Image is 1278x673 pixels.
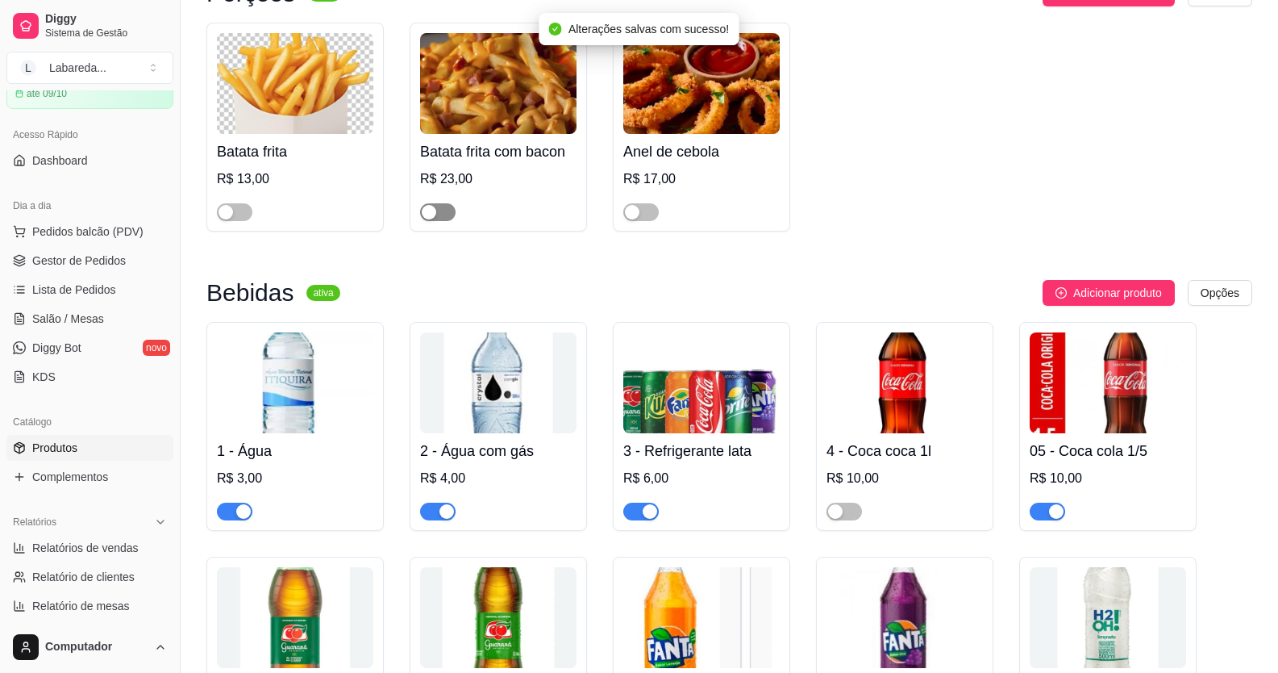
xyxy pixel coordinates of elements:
[32,369,56,385] span: KDS
[6,435,173,461] a: Produtos
[6,122,173,148] div: Acesso Rápido
[6,52,173,84] button: Select a team
[1188,280,1252,306] button: Opções
[6,628,173,667] button: Computador
[45,640,148,654] span: Computador
[6,148,173,173] a: Dashboard
[1055,287,1067,299] span: plus-circle
[420,567,577,668] img: product-image
[32,440,77,456] span: Produtos
[1030,469,1186,488] div: R$ 10,00
[6,593,173,619] a: Relatório de mesas
[420,169,577,189] div: R$ 23,00
[6,535,173,561] a: Relatórios de vendas
[1043,280,1175,306] button: Adicionar produto
[217,469,373,488] div: R$ 3,00
[32,282,116,298] span: Lista de Pedidos
[420,332,577,433] img: product-image
[6,248,173,274] a: Gestor de Pedidos
[623,440,780,462] h4: 3 - Refrigerante lata
[6,219,173,245] button: Pedidos balcão (PDV)
[206,283,293,303] h3: Bebidas
[6,306,173,332] a: Salão / Mesas
[32,540,139,556] span: Relatórios de vendas
[6,277,173,303] a: Lista de Pedidos
[32,311,104,327] span: Salão / Mesas
[32,469,108,485] span: Complementos
[13,516,56,529] span: Relatórios
[623,140,780,163] h4: Anel de cebola
[549,23,562,36] span: check-circle
[49,60,106,76] div: Labareda ...
[45,27,167,40] span: Sistema de Gestão
[826,567,983,668] img: product-image
[623,469,780,488] div: R$ 6,00
[6,564,173,590] a: Relatório de clientes
[1030,332,1186,433] img: product-image
[6,193,173,219] div: Dia a dia
[6,409,173,435] div: Catálogo
[6,364,173,390] a: KDS
[32,598,130,614] span: Relatório de mesas
[6,6,173,45] a: DiggySistema de Gestão
[420,140,577,163] h4: Batata frita com bacon
[623,169,780,189] div: R$ 17,00
[217,332,373,433] img: product-image
[420,469,577,488] div: R$ 4,00
[420,440,577,462] h4: 2 - Água com gás
[623,567,780,668] img: product-image
[568,23,729,36] span: Alterações salvas com sucesso!
[32,253,126,269] span: Gestor de Pedidos
[217,33,373,134] img: product-image
[32,340,81,356] span: Diggy Bot
[1073,284,1162,302] span: Adicionar produto
[1201,284,1239,302] span: Opções
[32,224,144,240] span: Pedidos balcão (PDV)
[6,335,173,361] a: Diggy Botnovo
[826,440,983,462] h4: 4 - Coca coca 1l
[20,60,36,76] span: L
[217,140,373,163] h4: Batata frita
[32,153,88,169] span: Dashboard
[217,567,373,668] img: product-image
[1030,567,1186,668] img: product-image
[623,332,780,433] img: product-image
[45,12,167,27] span: Diggy
[306,285,339,301] sup: ativa
[826,469,983,488] div: R$ 10,00
[217,440,373,462] h4: 1 - Água
[623,33,780,134] img: product-image
[6,464,173,490] a: Complementos
[217,169,373,189] div: R$ 13,00
[826,332,983,433] img: product-image
[32,569,135,585] span: Relatório de clientes
[27,87,67,100] article: até 09/10
[1030,440,1186,462] h4: 05 - Coca cola 1/5
[420,33,577,134] img: product-image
